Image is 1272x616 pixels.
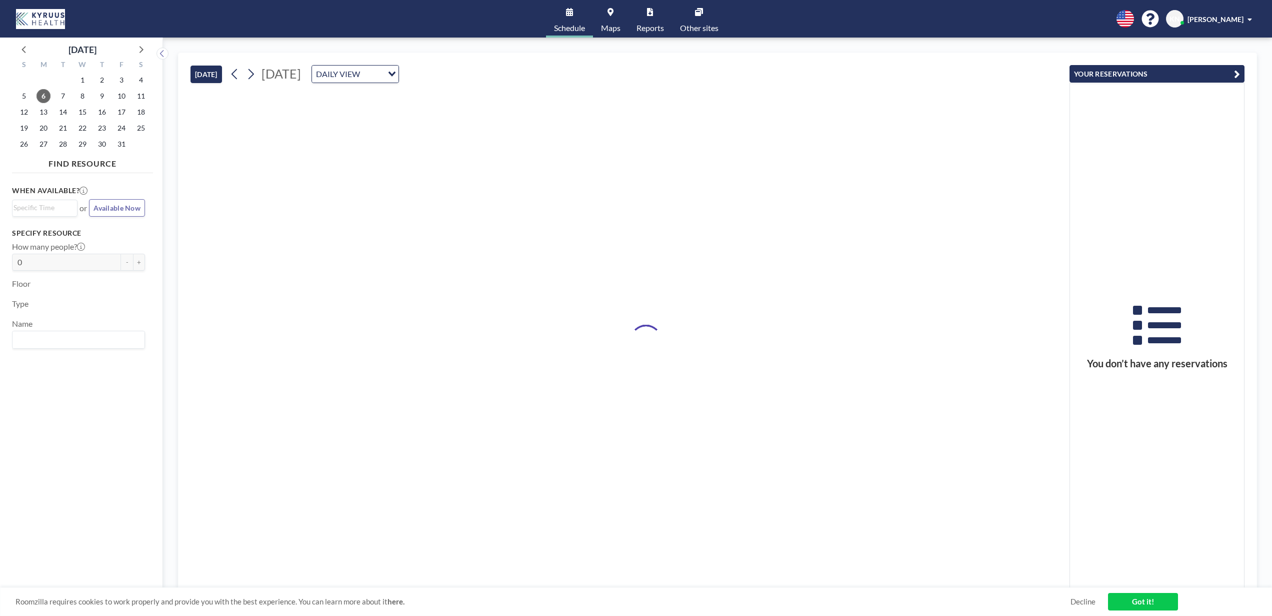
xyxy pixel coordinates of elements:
span: Available Now [93,204,140,212]
span: Other sites [680,24,718,32]
label: Name [12,319,32,329]
span: Sunday, October 19, 2025 [17,121,31,135]
label: Type [12,299,28,309]
span: Friday, October 24, 2025 [114,121,128,135]
div: T [53,59,73,72]
span: Saturday, October 11, 2025 [134,89,148,103]
span: Friday, October 3, 2025 [114,73,128,87]
img: organization-logo [16,9,65,29]
span: KN [1169,15,1180,24]
span: Thursday, October 16, 2025 [95,105,109,119]
input: Search for option [13,202,71,213]
a: Got it! [1108,593,1178,610]
span: Tuesday, October 28, 2025 [56,137,70,151]
h3: You don’t have any reservations [1070,357,1244,370]
input: Search for option [363,68,382,81]
span: Tuesday, October 14, 2025 [56,105,70,119]
button: + [133,254,145,271]
span: Monday, October 27, 2025 [36,137,50,151]
div: Search for option [12,331,144,348]
div: Search for option [12,200,77,215]
div: [DATE] [68,43,96,57]
span: Schedule [554,24,585,32]
span: Tuesday, October 21, 2025 [56,121,70,135]
span: Wednesday, October 29, 2025 [75,137,89,151]
span: Wednesday, October 8, 2025 [75,89,89,103]
span: Sunday, October 26, 2025 [17,137,31,151]
span: Monday, October 6, 2025 [36,89,50,103]
span: Wednesday, October 22, 2025 [75,121,89,135]
span: [PERSON_NAME] [1187,15,1243,24]
span: Monday, October 20, 2025 [36,121,50,135]
h3: Specify resource [12,229,145,238]
span: DAILY VIEW [314,68,362,81]
span: Thursday, October 9, 2025 [95,89,109,103]
button: [DATE] [190,66,222,83]
span: Friday, October 31, 2025 [114,137,128,151]
a: Decline [1070,597,1095,606]
label: How many people? [12,242,85,252]
span: Monday, October 13, 2025 [36,105,50,119]
div: M [34,59,53,72]
span: Wednesday, October 15, 2025 [75,105,89,119]
span: [DATE] [261,66,301,81]
div: S [14,59,34,72]
button: Available Now [89,199,145,217]
a: here. [387,597,404,606]
span: Friday, October 17, 2025 [114,105,128,119]
div: W [73,59,92,72]
span: Sunday, October 12, 2025 [17,105,31,119]
span: Maps [601,24,620,32]
div: F [111,59,131,72]
span: Saturday, October 4, 2025 [134,73,148,87]
div: S [131,59,150,72]
span: Thursday, October 30, 2025 [95,137,109,151]
span: Roomzilla requires cookies to work properly and provide you with the best experience. You can lea... [15,597,1070,606]
span: Reports [636,24,664,32]
span: Saturday, October 25, 2025 [134,121,148,135]
input: Search for option [13,333,139,346]
span: Sunday, October 5, 2025 [17,89,31,103]
span: Wednesday, October 1, 2025 [75,73,89,87]
div: T [92,59,111,72]
span: Thursday, October 23, 2025 [95,121,109,135]
span: Saturday, October 18, 2025 [134,105,148,119]
span: Thursday, October 2, 2025 [95,73,109,87]
h4: FIND RESOURCE [12,155,153,169]
span: Tuesday, October 7, 2025 [56,89,70,103]
button: - [121,254,133,271]
label: Floor [12,279,30,289]
span: Friday, October 10, 2025 [114,89,128,103]
span: or [79,203,87,213]
div: Search for option [312,66,398,83]
button: YOUR RESERVATIONS [1069,65,1244,83]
